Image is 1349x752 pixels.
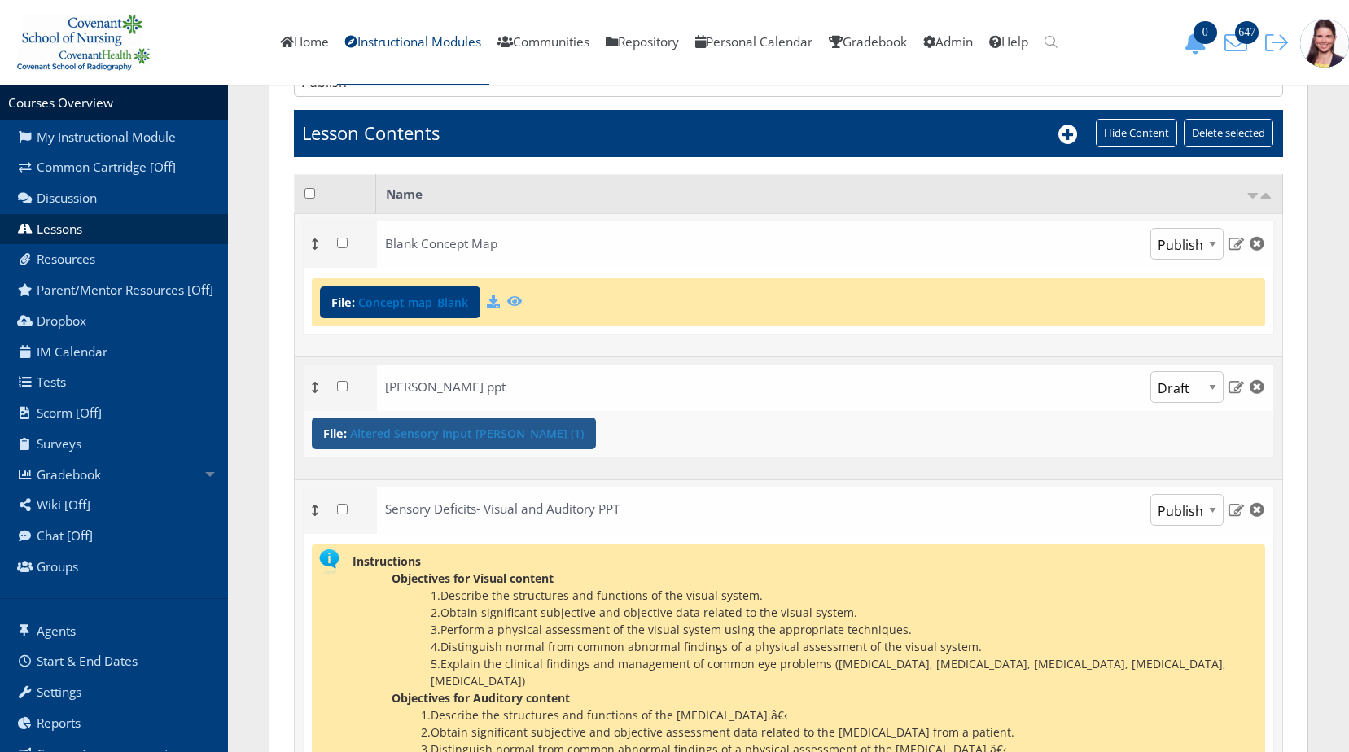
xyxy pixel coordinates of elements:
div: 2.Obtain significant subjective and objective data related to the visual system. [431,604,1257,621]
h1: Lesson Contents [302,120,440,146]
div: 3.Perform a physical assessment of the visual system using the appropriate techniques. [431,621,1257,638]
img: Edit [1228,379,1245,394]
input: Delete selected [1184,119,1273,147]
button: 0 [1178,31,1219,55]
b: File: [323,426,347,441]
input: Hide Content [1096,119,1177,147]
img: asc.png [1246,193,1259,199]
span: 647 [1235,21,1259,44]
i: Download Attachment [487,295,500,308]
img: Delete [1248,379,1265,394]
td: Name [376,175,1283,214]
img: 1943_125_125.jpg [1300,19,1349,68]
a: Concept map_Blank [358,297,468,308]
b: Instructions [353,553,421,569]
p: [PERSON_NAME] ppt [385,378,826,398]
div: 5.Explain the clinical findings and management of common eye problems ([MEDICAL_DATA], [MEDICAL_D... [431,655,1257,689]
a: Courses Overview [8,94,113,111]
div: 1.Describe the structures and functions of the [MEDICAL_DATA].â€‹ [421,706,1257,724]
p: Sensory Deficits- Visual and Auditory PPT [385,500,957,520]
strong: Objectives for Visual content [392,571,554,586]
img: Delete [1248,236,1265,251]
img: desc.png [1259,193,1272,199]
img: Edit [1228,502,1245,517]
div: 4.Distinguish normal from common abnormal findings of a physical assessment of the visual system. [431,638,1257,655]
a: 647 [1219,33,1259,50]
span: 0 [1194,21,1217,44]
i: Add New [1058,125,1078,144]
b: File: [331,295,355,310]
div: 2.Obtain significant subjective and objective assessment data related to the [MEDICAL_DATA] from ... [421,724,1257,741]
img: Delete [1248,502,1265,517]
div: 1.Describe the structures and functions of the visual system. [431,587,1257,604]
a: Altered Sensory Input [PERSON_NAME] (1) [350,428,584,439]
span: Download Attachment [320,286,480,318]
img: Edit [1228,236,1245,251]
i: View Attachment [507,295,522,308]
p: Blank Concept Map [385,234,812,255]
button: 647 [1219,31,1259,55]
strong: Objectives for Auditory content [392,690,570,706]
a: 0 [1178,33,1219,50]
